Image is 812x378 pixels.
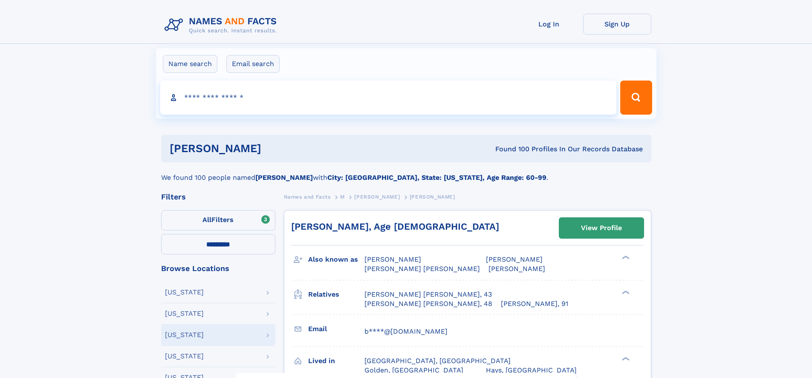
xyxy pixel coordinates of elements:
[515,14,583,35] a: Log In
[161,265,275,272] div: Browse Locations
[161,14,284,37] img: Logo Names and Facts
[364,366,463,374] span: Golden, [GEOGRAPHIC_DATA]
[291,221,499,232] a: [PERSON_NAME], Age [DEMOGRAPHIC_DATA]
[364,357,511,365] span: [GEOGRAPHIC_DATA], [GEOGRAPHIC_DATA]
[170,143,379,154] h1: [PERSON_NAME]
[486,255,543,263] span: [PERSON_NAME]
[410,194,455,200] span: [PERSON_NAME]
[620,255,630,260] div: ❯
[620,81,652,115] button: Search Button
[165,353,204,360] div: [US_STATE]
[161,210,275,231] label: Filters
[378,144,643,154] div: Found 100 Profiles In Our Records Database
[160,81,617,115] input: search input
[165,332,204,338] div: [US_STATE]
[308,287,364,302] h3: Relatives
[202,216,211,224] span: All
[581,218,622,238] div: View Profile
[327,173,546,182] b: City: [GEOGRAPHIC_DATA], State: [US_STATE], Age Range: 60-99
[340,194,345,200] span: M
[501,299,568,309] a: [PERSON_NAME], 91
[583,14,651,35] a: Sign Up
[308,252,364,267] h3: Also known as
[364,265,480,273] span: [PERSON_NAME] [PERSON_NAME]
[165,289,204,296] div: [US_STATE]
[165,310,204,317] div: [US_STATE]
[364,255,421,263] span: [PERSON_NAME]
[559,218,644,238] a: View Profile
[488,265,545,273] span: [PERSON_NAME]
[226,55,280,73] label: Email search
[161,162,651,183] div: We found 100 people named with .
[486,366,577,374] span: Hays, [GEOGRAPHIC_DATA]
[161,193,275,201] div: Filters
[620,356,630,361] div: ❯
[163,55,217,73] label: Name search
[620,289,630,295] div: ❯
[354,194,400,200] span: [PERSON_NAME]
[364,299,492,309] a: [PERSON_NAME] [PERSON_NAME], 48
[308,322,364,336] h3: Email
[354,191,400,202] a: [PERSON_NAME]
[284,191,331,202] a: Names and Facts
[308,354,364,368] h3: Lived in
[364,290,492,299] a: [PERSON_NAME] [PERSON_NAME], 43
[255,173,313,182] b: [PERSON_NAME]
[340,191,345,202] a: M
